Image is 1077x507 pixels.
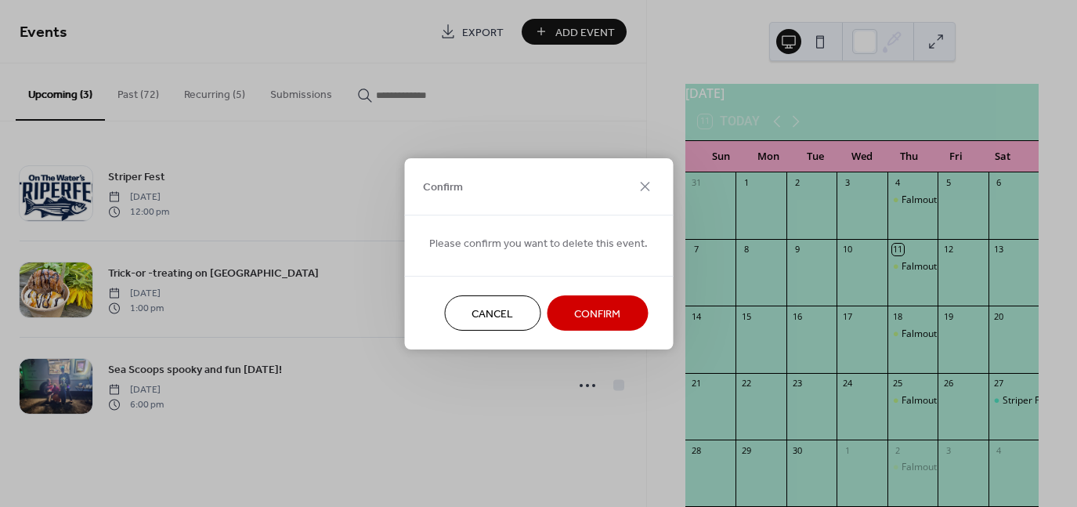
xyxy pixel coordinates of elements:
span: Confirm [423,179,463,196]
span: Please confirm you want to delete this event. [429,235,648,252]
button: Cancel [444,295,540,331]
span: Cancel [472,306,513,322]
span: Confirm [574,306,620,322]
button: Confirm [547,295,648,331]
